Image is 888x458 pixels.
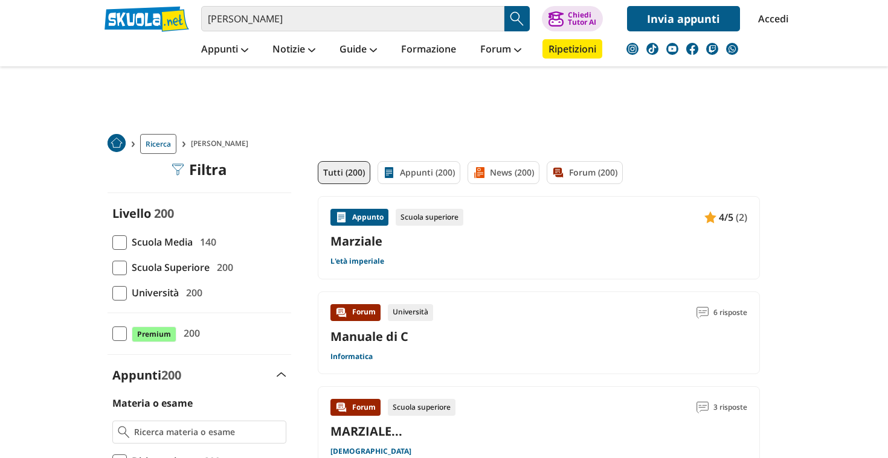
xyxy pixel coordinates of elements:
a: Home [108,134,126,154]
a: MARZIALE... [330,423,402,439]
a: Notizie [269,39,318,61]
a: L'età imperiale [330,256,384,266]
span: Università [127,285,179,301]
img: Home [108,134,126,152]
img: tiktok [646,43,658,55]
div: Scuola superiore [396,209,463,226]
div: Forum [330,304,381,321]
a: Ripetizioni [542,39,602,59]
div: Appunto [330,209,388,226]
a: Accedi [758,6,783,31]
span: Scuola Media [127,234,193,250]
div: Forum [330,399,381,416]
a: Manuale di C [330,328,408,345]
a: Marziale [330,233,747,249]
a: Forum (200) [547,161,623,184]
div: Università [388,304,433,321]
img: twitch [706,43,718,55]
label: Materia o esame [112,396,193,410]
img: Forum contenuto [335,401,347,413]
span: 200 [179,325,200,341]
img: Appunti filtro contenuto [383,167,395,179]
div: Chiedi Tutor AI [568,11,596,26]
span: 200 [212,259,233,275]
img: Ricerca materia o esame [118,426,129,438]
a: Invia appunti [627,6,740,31]
span: 3 risposte [713,399,747,416]
a: Formazione [398,39,459,61]
span: [PERSON_NAME] [191,134,253,154]
img: News filtro contenuto [473,167,485,179]
a: [DEMOGRAPHIC_DATA] [330,447,411,456]
img: Appunti contenuto [335,211,347,223]
span: 140 [195,234,216,250]
button: Search Button [504,6,530,31]
img: WhatsApp [726,43,738,55]
label: Appunti [112,367,181,383]
img: Cerca appunti, riassunti o versioni [508,10,526,28]
a: Informatica [330,352,373,361]
input: Cerca appunti, riassunti o versioni [201,6,504,31]
img: Appunti contenuto [704,211,716,223]
img: Commenti lettura [697,307,709,319]
a: Tutti (200) [318,161,370,184]
img: Filtra filtri mobile [172,164,184,176]
img: youtube [666,43,678,55]
img: Forum contenuto [335,307,347,319]
a: News (200) [468,161,539,184]
a: Appunti (200) [378,161,460,184]
span: 200 [154,205,174,221]
label: Livello [112,205,151,221]
span: Scuola Superiore [127,259,210,275]
span: 6 risposte [713,304,747,321]
div: Filtra [172,161,227,178]
span: 200 [161,367,181,383]
a: Forum [477,39,524,61]
input: Ricerca materia o esame [134,426,281,438]
a: Appunti [198,39,251,61]
a: Ricerca [140,134,176,154]
a: Guide [336,39,380,61]
img: Commenti lettura [697,401,709,413]
span: Premium [132,326,176,342]
img: Apri e chiudi sezione [277,372,286,377]
img: instagram [626,43,639,55]
div: Scuola superiore [388,399,455,416]
span: 200 [181,285,202,301]
img: Forum filtro contenuto [552,167,564,179]
span: 4/5 [719,209,733,225]
img: facebook [686,43,698,55]
button: ChiediTutor AI [542,6,603,31]
span: (2) [736,209,747,225]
